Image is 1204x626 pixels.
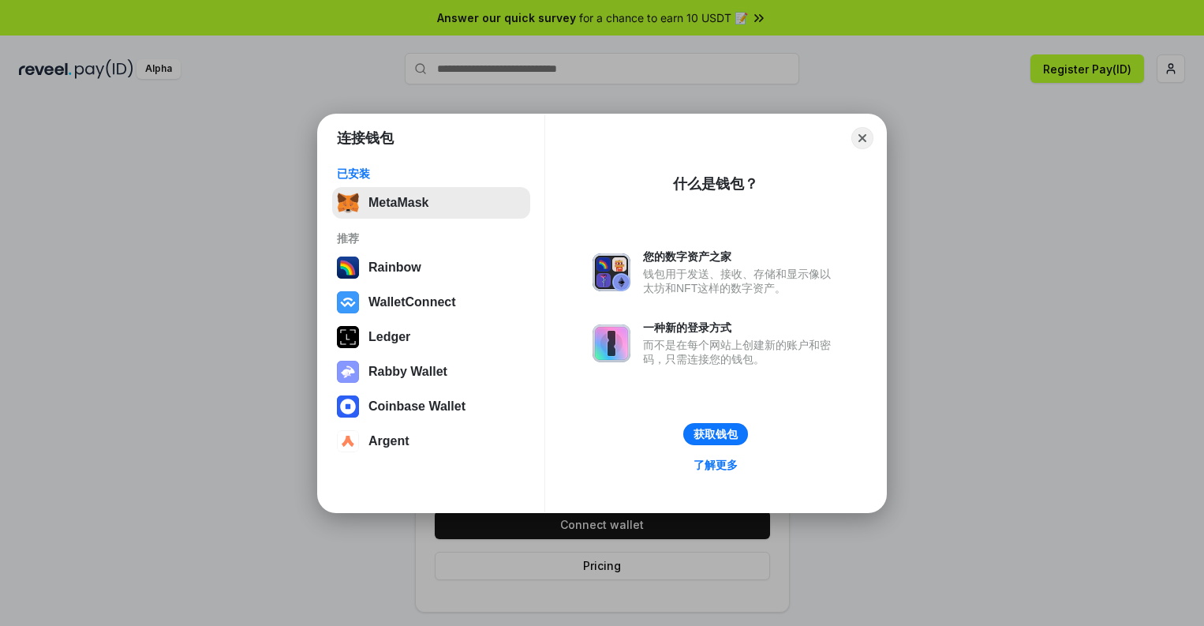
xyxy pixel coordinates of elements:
div: Coinbase Wallet [368,399,466,414]
div: Rainbow [368,261,421,275]
div: Ledger [368,330,410,344]
div: WalletConnect [368,295,456,309]
div: 而不是在每个网站上创建新的账户和密码，只需连接您的钱包。 [643,338,839,366]
div: 您的数字资产之家 [643,249,839,264]
div: Rabby Wallet [368,365,447,379]
div: Argent [368,434,409,448]
button: Coinbase Wallet [332,391,530,422]
a: 了解更多 [684,455,747,475]
div: 一种新的登录方式 [643,320,839,335]
img: svg+xml,%3Csvg%20width%3D%22120%22%20height%3D%22120%22%20viewBox%3D%220%200%20120%20120%22%20fil... [337,257,359,279]
button: Close [851,127,873,149]
button: 获取钱包 [683,423,748,445]
div: 推荐 [337,231,525,246]
img: svg+xml,%3Csvg%20width%3D%2228%22%20height%3D%2228%22%20viewBox%3D%220%200%2028%2028%22%20fill%3D... [337,395,359,418]
div: 已安装 [337,167,525,181]
button: MetaMask [332,187,530,219]
button: Ledger [332,321,530,353]
img: svg+xml,%3Csvg%20width%3D%2228%22%20height%3D%2228%22%20viewBox%3D%220%200%2028%2028%22%20fill%3D... [337,430,359,452]
button: Rainbow [332,252,530,283]
div: 获取钱包 [694,427,738,441]
div: 了解更多 [694,458,738,472]
img: svg+xml,%3Csvg%20xmlns%3D%22http%3A%2F%2Fwww.w3.org%2F2000%2Fsvg%22%20fill%3D%22none%22%20viewBox... [337,361,359,383]
div: 什么是钱包？ [673,174,758,193]
div: MetaMask [368,196,428,210]
img: svg+xml,%3Csvg%20xmlns%3D%22http%3A%2F%2Fwww.w3.org%2F2000%2Fsvg%22%20width%3D%2228%22%20height%3... [337,326,359,348]
img: svg+xml,%3Csvg%20width%3D%2228%22%20height%3D%2228%22%20viewBox%3D%220%200%2028%2028%22%20fill%3D... [337,291,359,313]
h1: 连接钱包 [337,129,394,148]
button: Argent [332,425,530,457]
img: svg+xml,%3Csvg%20xmlns%3D%22http%3A%2F%2Fwww.w3.org%2F2000%2Fsvg%22%20fill%3D%22none%22%20viewBox... [593,253,630,291]
button: Rabby Wallet [332,356,530,388]
div: 钱包用于发送、接收、存储和显示像以太坊和NFT这样的数字资产。 [643,267,839,295]
img: svg+xml,%3Csvg%20xmlns%3D%22http%3A%2F%2Fwww.w3.org%2F2000%2Fsvg%22%20fill%3D%22none%22%20viewBox... [593,324,630,362]
img: svg+xml,%3Csvg%20fill%3D%22none%22%20height%3D%2233%22%20viewBox%3D%220%200%2035%2033%22%20width%... [337,192,359,214]
button: WalletConnect [332,287,530,318]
